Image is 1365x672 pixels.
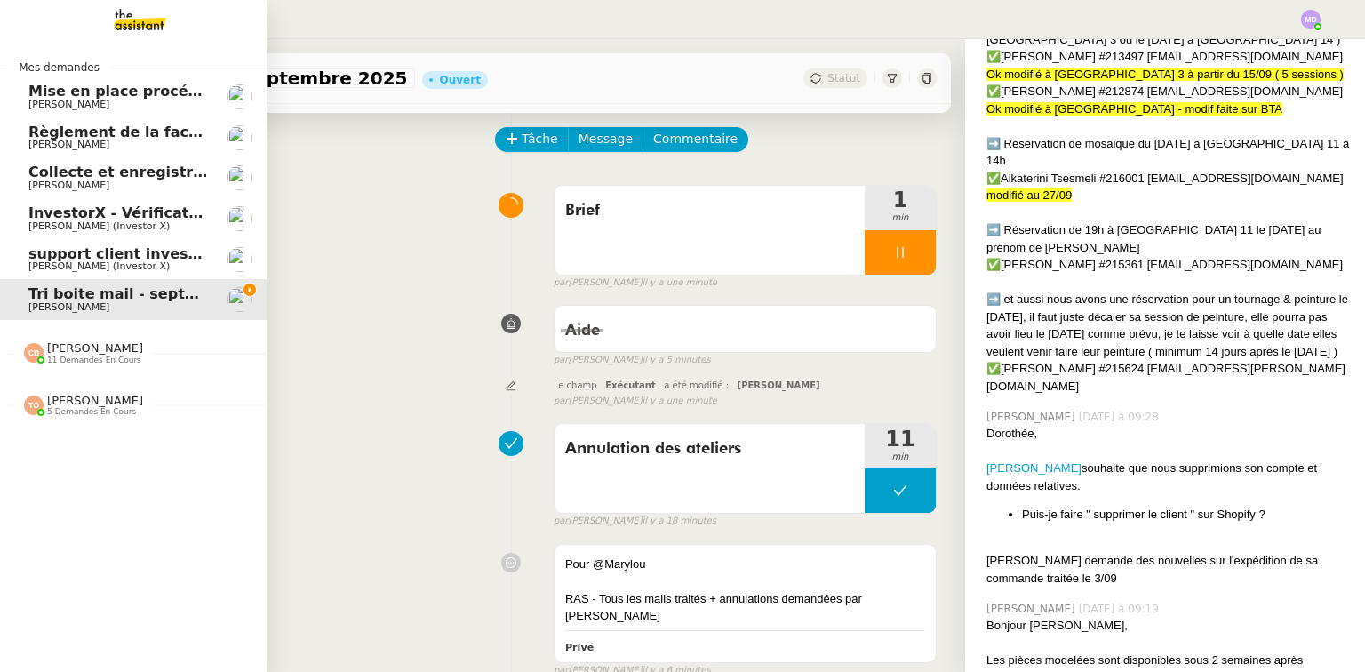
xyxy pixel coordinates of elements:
span: Tâche [522,129,558,149]
span: Statut [827,72,860,84]
span: il y a une minute [643,394,717,409]
span: a été modifié : [664,380,729,390]
span: Brief [565,197,854,224]
span: par [554,276,569,291]
img: users%2F9mvJqJUvllffspLsQzytnd0Nt4c2%2Favatar%2F82da88e3-d90d-4e39-b37d-dcb7941179ae [227,287,252,312]
span: 11 [865,428,936,450]
div: RAS - Tous les mails traités + annulations demandées par [PERSON_NAME] [565,590,925,625]
span: Mes demandes [8,59,110,76]
span: Le champ [554,380,597,390]
span: il y a 5 minutes [643,353,711,368]
span: Annulation des ateliers [565,436,854,462]
div: Dorothée, [986,425,1351,443]
button: Message [568,127,643,152]
button: Commentaire [643,127,748,152]
div: ✅[PERSON_NAME] #215624 [EMAIL_ADDRESS][PERSON_NAME][DOMAIN_NAME] [986,360,1351,395]
div: ➡️ Réservation de 19h à [GEOGRAPHIC_DATA] 11 le [DATE] au prénom de [PERSON_NAME] [986,221,1351,256]
span: Collecte et enregistrement des relevés bancaires et relevés de cartes bancaires - septembre 2025 [28,164,818,180]
div: ✅[PERSON_NAME] #212874 [EMAIL_ADDRESS][DOMAIN_NAME] [986,83,1351,100]
img: svg [1301,10,1321,29]
span: [DATE] à 09:19 [1079,601,1162,617]
span: il y a une minute [643,276,717,291]
span: Ok modifié à [GEOGRAPHIC_DATA] 3 à partir du 15/09 ( 5 sessions ) [986,68,1344,81]
span: [PERSON_NAME] [986,409,1079,425]
div: ✅[PERSON_NAME] #215361 [EMAIL_ADDRESS][DOMAIN_NAME] [986,256,1351,274]
img: users%2F9mvJqJUvllffspLsQzytnd0Nt4c2%2Favatar%2F82da88e3-d90d-4e39-b37d-dcb7941179ae [227,165,252,190]
div: souhaite que nous supprimions son compte et données relatives. [986,460,1351,494]
span: par [554,353,569,368]
span: InvestorX - Vérification des KYC [28,204,283,221]
span: 11 demandes en cours [47,356,141,365]
span: il y a 18 minutes [643,514,717,529]
span: [PERSON_NAME] [28,301,109,313]
div: Ouvert [440,75,481,85]
img: users%2FUWPTPKITw0gpiMilXqRXG5g9gXH3%2Favatar%2F405ab820-17f5-49fd-8f81-080694535f4d [227,206,252,231]
img: users%2F9mvJqJUvllffspLsQzytnd0Nt4c2%2Favatar%2F82da88e3-d90d-4e39-b37d-dcb7941179ae [227,84,252,109]
span: modifié au 27/09 [986,188,1072,202]
span: par [554,394,569,409]
span: Aide [565,323,600,339]
img: svg [24,396,44,415]
img: users%2FUWPTPKITw0gpiMilXqRXG5g9gXH3%2Favatar%2F405ab820-17f5-49fd-8f81-080694535f4d [227,247,252,272]
div: [PERSON_NAME] demande des nouvelles sur l'expédition de sa commande traitée le 3/09 [986,552,1351,587]
small: [PERSON_NAME] [554,394,717,409]
div: Pour @Marylou [565,556,925,573]
span: Exécutant [605,380,656,390]
span: [PERSON_NAME] [47,394,143,407]
span: Tri boite mail - septembre 2025 [28,285,281,302]
span: 5 demandes en cours [47,407,136,417]
span: min [865,211,936,226]
span: [PERSON_NAME] (Investor X) [28,220,170,232]
span: [DATE] à 09:28 [1079,409,1162,425]
li: Puis-je faire " supprimer le client " sur Shopify ? [1022,506,1351,524]
img: svg [24,343,44,363]
small: [PERSON_NAME] [554,514,716,529]
img: users%2FHIWaaSoTa5U8ssS5t403NQMyZZE3%2Favatar%2Fa4be050e-05fa-4f28-bbe7-e7e8e4788720 [227,125,252,150]
div: ➡️ et aussi nous avons une réservation pour un tournage & peinture le [DATE], il faut juste décal... [986,291,1351,360]
small: [PERSON_NAME] [554,353,711,368]
span: [PERSON_NAME] [738,380,820,390]
span: [PERSON_NAME] [28,139,109,150]
button: Tâche [495,127,569,152]
span: Règlement de la facture Paris Est Audit - septembre 2025 [28,124,491,140]
span: [PERSON_NAME] [47,341,143,355]
div: ✅Aikaterini Tsesmeli #216001 [EMAIL_ADDRESS][DOMAIN_NAME] [986,170,1351,188]
b: Privé [565,642,594,653]
span: Commentaire [653,129,738,149]
span: support client investorX [28,245,222,262]
span: [PERSON_NAME] [28,99,109,110]
small: [PERSON_NAME] [554,276,717,291]
div: Bonjour [PERSON_NAME], [986,617,1351,635]
span: 1 [865,189,936,211]
a: [PERSON_NAME] [986,461,1082,475]
span: Ok modifié à [GEOGRAPHIC_DATA] - modif faite sur BTA [986,102,1282,116]
span: [PERSON_NAME] (Investor X) [28,260,170,272]
span: par [554,514,569,529]
span: [PERSON_NAME] [28,180,109,191]
span: min [865,450,936,465]
span: [PERSON_NAME] [986,601,1079,617]
span: Message [579,129,633,149]
div: ➡️ Réservation de mosaique du [DATE] à [GEOGRAPHIC_DATA] 11 à 14h [986,135,1351,170]
div: ✅[PERSON_NAME] #213497 [EMAIL_ADDRESS][DOMAIN_NAME] [986,48,1351,66]
span: Mise en place procédure - relevés bancaires mensuels [28,83,463,100]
